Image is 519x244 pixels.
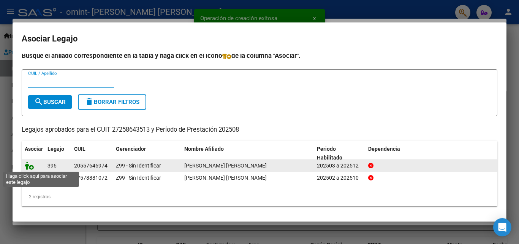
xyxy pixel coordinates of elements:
datatable-header-cell: Gerenciador [113,141,181,166]
span: RAMIREZ LIAM SAMUEL [184,163,267,169]
span: Z99 - Sin Identificar [116,175,161,181]
span: Legajo [47,146,64,152]
datatable-header-cell: Dependencia [365,141,498,166]
span: CASANOVA LLANOS EMMA SOFIA [184,175,267,181]
div: 2 registros [22,187,497,206]
datatable-header-cell: Periodo Habilitado [314,141,365,166]
div: Open Intercom Messenger [493,218,511,236]
h4: Busque el afiliado correspondiente en la tabla y haga click en el ícono de la columna "Asociar". [22,51,497,61]
div: 20557646974 [74,161,108,170]
mat-icon: delete [85,97,94,106]
span: Asociar [25,146,43,152]
span: Dependencia [368,146,400,152]
span: Gerenciador [116,146,146,152]
div: 202502 a 202510 [317,174,362,182]
datatable-header-cell: Nombre Afiliado [181,141,314,166]
p: Legajos aprobados para el CUIT 27258643513 y Período de Prestación 202508 [22,125,497,135]
div: 27578881072 [74,174,108,182]
datatable-header-cell: Asociar [22,141,44,166]
span: Nombre Afiliado [184,146,224,152]
span: 396 [47,163,57,169]
span: Periodo Habilitado [317,146,342,161]
datatable-header-cell: Legajo [44,141,71,166]
span: Z99 - Sin Identificar [116,163,161,169]
button: Borrar Filtros [78,94,146,110]
span: Buscar [34,99,66,105]
h2: Asociar Legajo [22,32,497,46]
span: Borrar Filtros [85,99,139,105]
span: 187 [47,175,57,181]
div: 202503 a 202512 [317,161,362,170]
mat-icon: search [34,97,43,106]
span: CUIL [74,146,85,152]
datatable-header-cell: CUIL [71,141,113,166]
button: Buscar [28,95,72,109]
